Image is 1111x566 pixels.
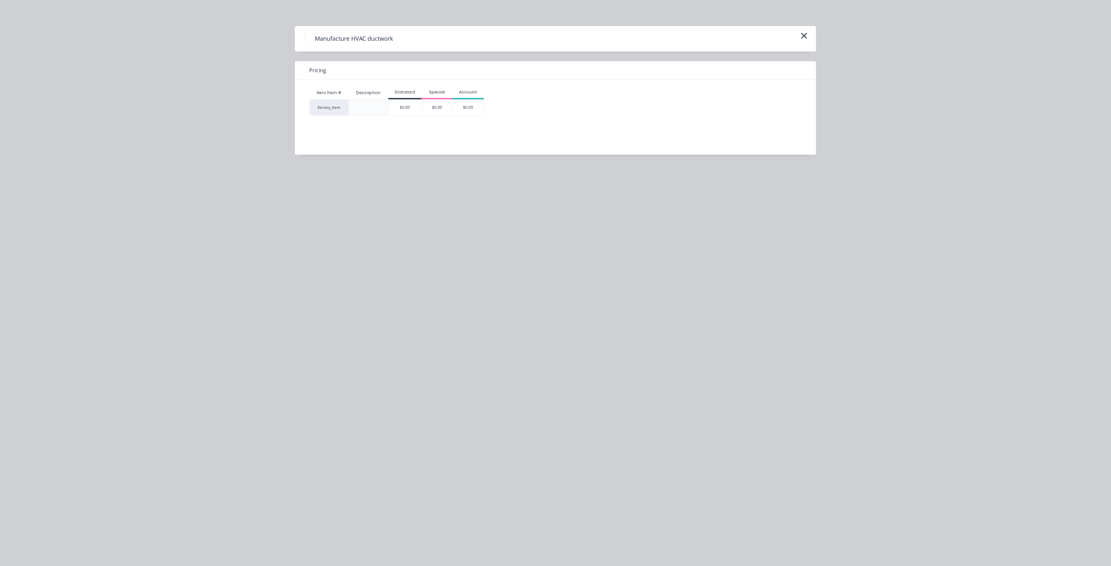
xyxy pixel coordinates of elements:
div: $0.00 [389,100,422,115]
div: Description [351,85,386,101]
div: Standard [388,89,422,95]
span: Pricing [309,66,326,74]
div: Special [422,89,453,95]
h4: Manufacture HVAC ductwork [305,33,403,45]
div: $0.00 [422,100,453,115]
div: factory_item [310,99,349,116]
div: $0.00 [453,100,483,115]
div: Xero Item # [310,86,349,99]
div: Account [453,89,484,95]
